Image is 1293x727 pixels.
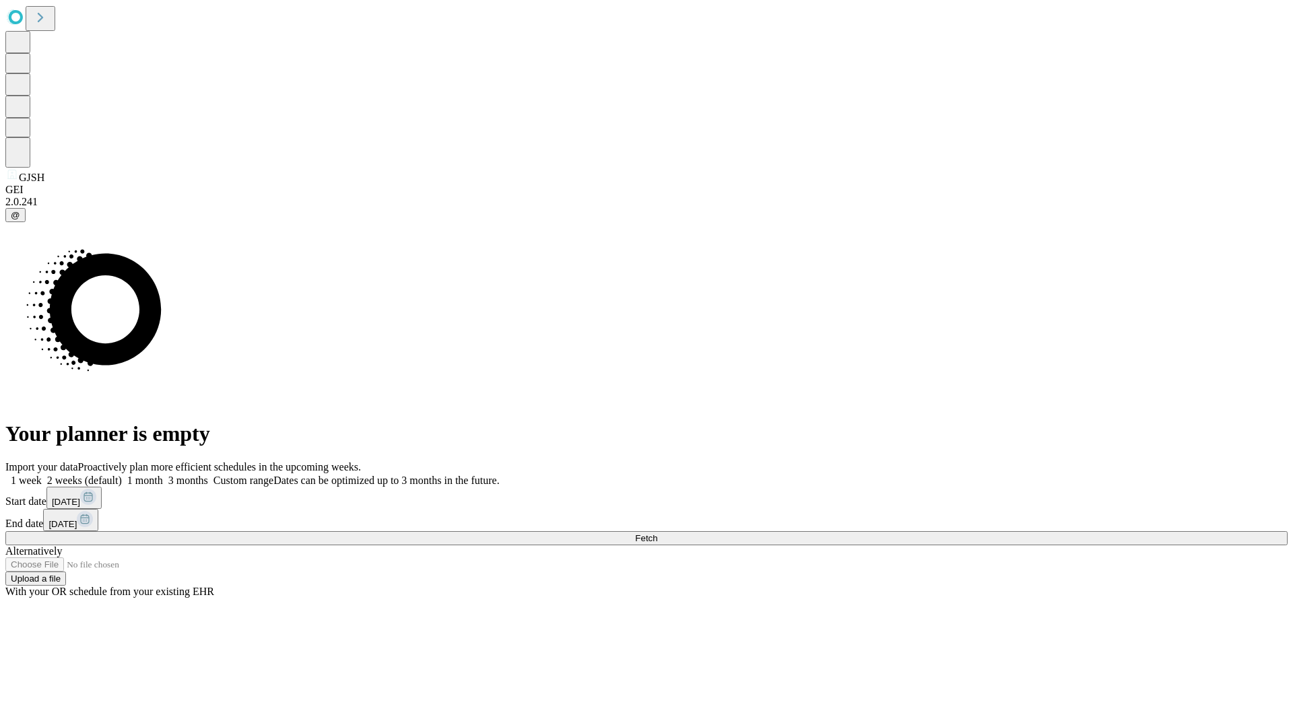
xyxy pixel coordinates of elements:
span: @ [11,210,20,220]
span: 1 month [127,475,163,486]
span: Alternatively [5,545,62,557]
span: Custom range [213,475,273,486]
div: 2.0.241 [5,196,1288,208]
span: 3 months [168,475,208,486]
span: Dates can be optimized up to 3 months in the future. [273,475,499,486]
button: @ [5,208,26,222]
button: [DATE] [43,509,98,531]
span: Fetch [635,533,657,543]
h1: Your planner is empty [5,421,1288,446]
span: With your OR schedule from your existing EHR [5,586,214,597]
span: 2 weeks (default) [47,475,122,486]
div: Start date [5,487,1288,509]
button: [DATE] [46,487,102,509]
div: GEI [5,184,1288,196]
span: Proactively plan more efficient schedules in the upcoming weeks. [78,461,361,473]
button: Fetch [5,531,1288,545]
div: End date [5,509,1288,531]
span: 1 week [11,475,42,486]
span: [DATE] [52,497,80,507]
span: GJSH [19,172,44,183]
span: [DATE] [48,519,77,529]
span: Import your data [5,461,78,473]
button: Upload a file [5,572,66,586]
